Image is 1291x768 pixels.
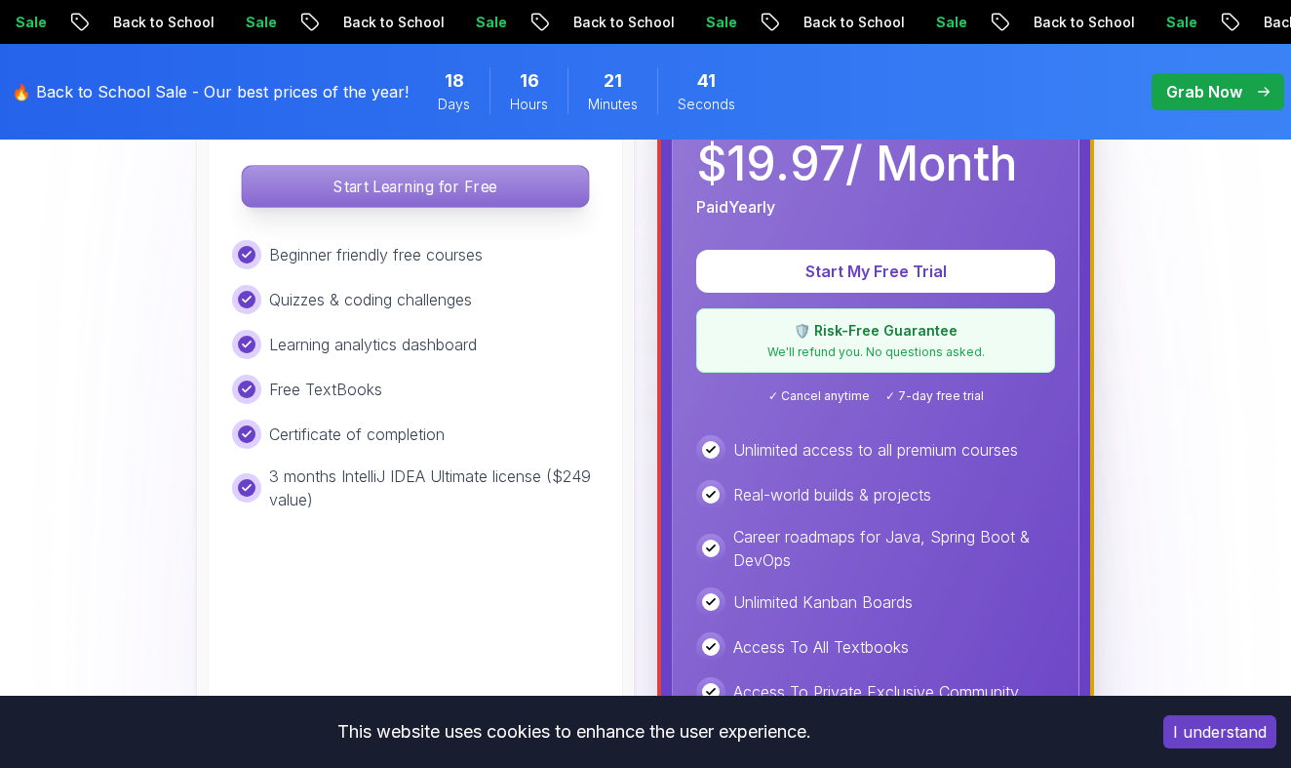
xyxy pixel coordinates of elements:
[733,438,1018,462] p: Unlimited access to all premium courses
[1017,13,1150,32] p: Back to School
[733,483,931,506] p: Real-world builds & projects
[678,95,735,114] span: Seconds
[709,321,1042,341] p: 🛡️ Risk-Free Guarantee
[1166,80,1242,103] p: Grab Now
[520,67,539,95] span: 16 Hours
[733,525,1055,572] p: Career roadmaps for Java, Spring Boot & DevOps
[689,13,752,32] p: Sale
[12,80,409,103] p: 🔥 Back to School Sale - Our best prices of the year!
[232,177,599,196] a: Start Learning for Free
[919,13,982,32] p: Sale
[242,166,588,207] p: Start Learning for Free
[97,13,229,32] p: Back to School
[557,13,689,32] p: Back to School
[733,635,909,659] p: Access To All Textbooks
[327,13,459,32] p: Back to School
[697,67,716,95] span: 41 Seconds
[445,67,464,95] span: 18 Days
[438,95,470,114] span: Days
[709,344,1042,360] p: We'll refund you. No questions asked.
[696,195,775,219] p: Paid Yearly
[229,13,292,32] p: Sale
[604,67,622,95] span: 21 Minutes
[696,141,1017,187] p: $ 19.97 / Month
[720,260,1032,283] p: Start My Free Trial
[15,710,1134,753] div: This website uses cookies to enhance the user experience.
[696,262,1055,281] a: Start My Free Trial
[269,378,382,401] p: Free TextBooks
[510,95,548,114] span: Hours
[733,680,1019,704] p: Access To Private Exclusive Community
[1163,715,1276,748] button: Accept cookies
[269,333,477,356] p: Learning analytics dashboard
[885,388,984,404] span: ✓ 7-day free trial
[459,13,522,32] p: Sale
[787,13,919,32] p: Back to School
[269,288,472,311] p: Quizzes & coding challenges
[269,465,599,511] p: 3 months IntelliJ IDEA Ultimate license ($249 value)
[733,590,913,614] p: Unlimited Kanban Boards
[269,423,445,446] p: Certificate of completion
[241,165,589,208] button: Start Learning for Free
[696,250,1055,293] button: Start My Free Trial
[768,388,870,404] span: ✓ Cancel anytime
[269,243,483,266] p: Beginner friendly free courses
[588,95,638,114] span: Minutes
[1150,13,1212,32] p: Sale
